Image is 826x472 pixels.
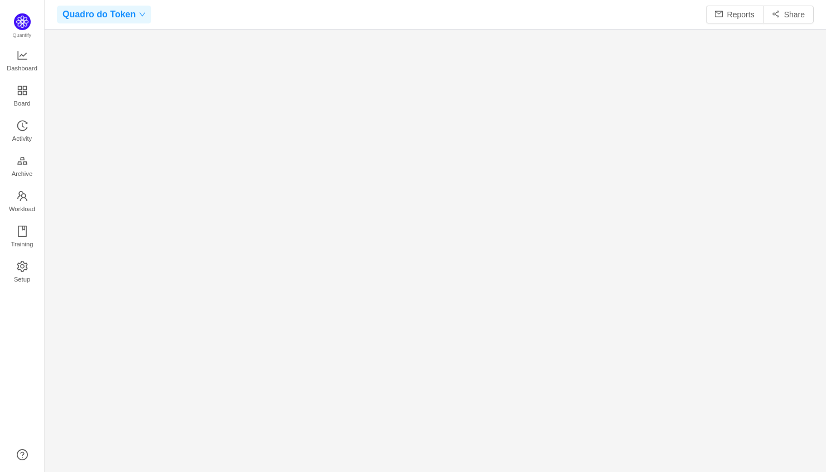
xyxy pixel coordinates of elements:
i: icon: setting [17,261,28,272]
span: Training [11,233,33,255]
i: icon: appstore [17,85,28,96]
span: Setup [14,268,30,290]
img: Quantify [14,13,31,30]
i: icon: gold [17,155,28,166]
button: icon: mailReports [706,6,763,23]
span: Quantify [13,32,32,38]
i: icon: history [17,120,28,131]
span: Dashboard [7,57,37,79]
i: icon: down [139,11,146,18]
a: Setup [17,261,28,284]
span: Activity [12,127,32,150]
a: Board [17,85,28,108]
i: icon: line-chart [17,50,28,61]
a: Workload [17,191,28,213]
i: icon: book [17,226,28,237]
a: icon: question-circle [17,449,28,460]
button: icon: share-altShare [763,6,814,23]
a: Training [17,226,28,249]
span: Board [14,92,31,115]
a: Archive [17,156,28,178]
span: Workload [9,198,35,220]
a: Activity [17,121,28,143]
span: Quadro do Token [63,6,136,23]
a: Dashboard [17,50,28,73]
i: icon: team [17,190,28,202]
span: Archive [12,163,32,185]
